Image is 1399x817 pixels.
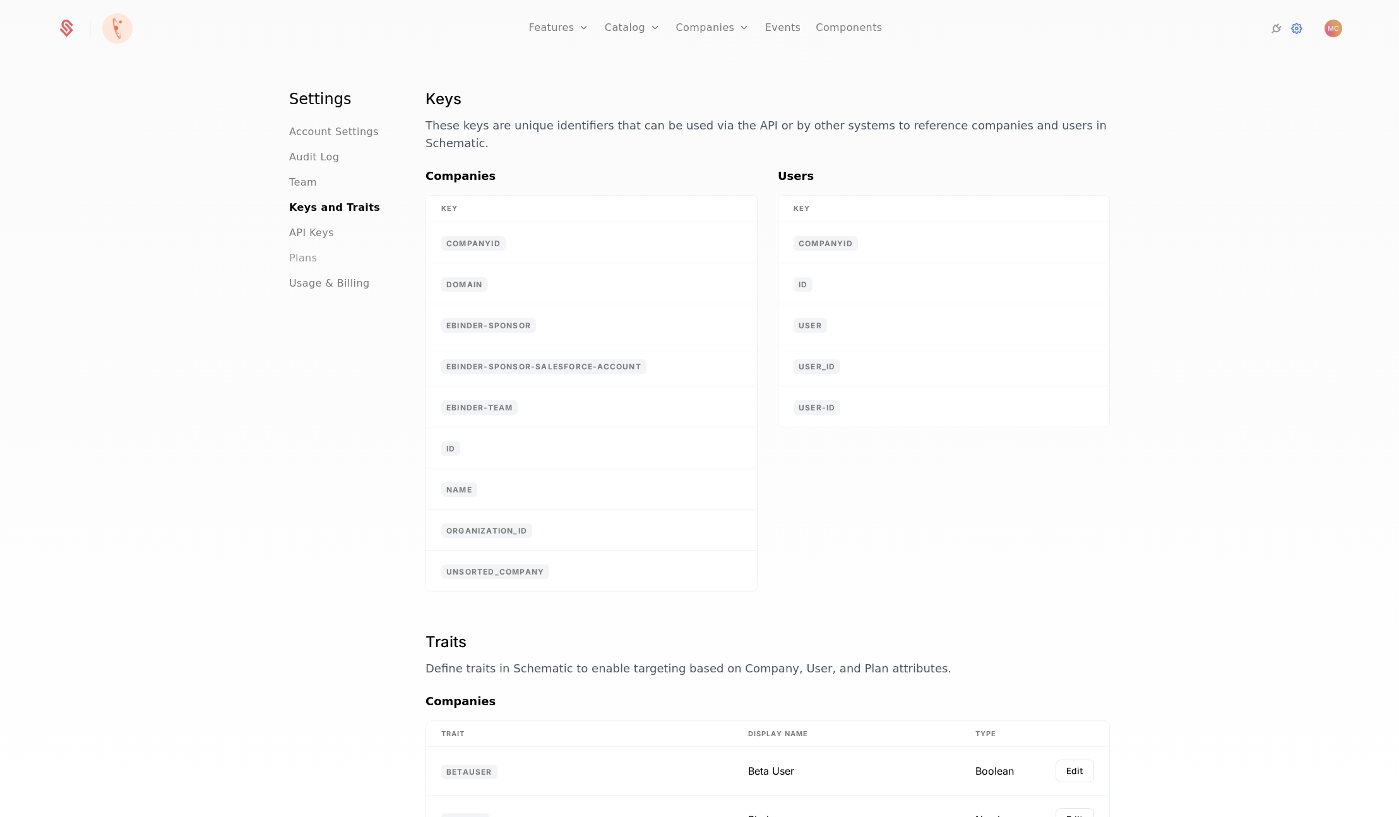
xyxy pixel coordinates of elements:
[1325,20,1342,37] button: Open user button
[960,747,1040,796] td: Boolean
[102,13,133,44] img: Florence
[426,89,1110,109] h1: Keys
[441,318,536,333] span: ebinder-sponsor
[289,150,339,165] a: Audit Log
[289,89,395,291] nav: Main
[733,721,960,748] th: Display Name
[426,167,758,185] h3: Companies
[1056,760,1094,782] button: Edit
[441,482,477,497] span: name
[794,277,813,292] span: id
[1269,21,1284,36] a: Integrations
[289,276,370,291] a: Usage & Billing
[794,359,840,374] span: user_id
[426,660,1110,677] p: Define traits in Schematic to enable targeting based on Company, User, and Plan attributes.
[794,236,858,251] span: companyid
[778,167,1110,185] h3: Users
[441,236,506,251] span: companyid
[289,251,317,266] a: Plans
[289,175,317,190] a: Team
[1289,21,1304,36] a: Settings
[289,225,334,241] a: API Keys
[289,89,395,109] h1: Settings
[441,765,497,779] span: betauser
[426,117,1110,152] p: These keys are unique identifiers that can be used via the API or by other systems to reference c...
[441,359,646,374] span: ebinder-sponsor-salesforce-account
[426,721,733,748] th: Trait
[794,400,840,415] span: user-id
[441,523,532,538] span: organization_id
[441,400,518,415] span: ebinder-team
[1325,20,1342,37] img: Marijana Colovic
[441,441,460,456] span: id
[289,200,380,215] a: Keys and Traits
[441,564,549,579] span: unsorted_company
[794,318,827,333] span: user
[733,747,960,796] td: Beta User
[289,124,379,140] a: Account Settings
[426,632,1110,652] h1: Traits
[426,693,1110,710] h3: Companies
[960,721,1040,748] th: Type
[441,277,487,292] span: domain
[426,196,757,222] th: Key
[778,196,1109,222] th: Key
